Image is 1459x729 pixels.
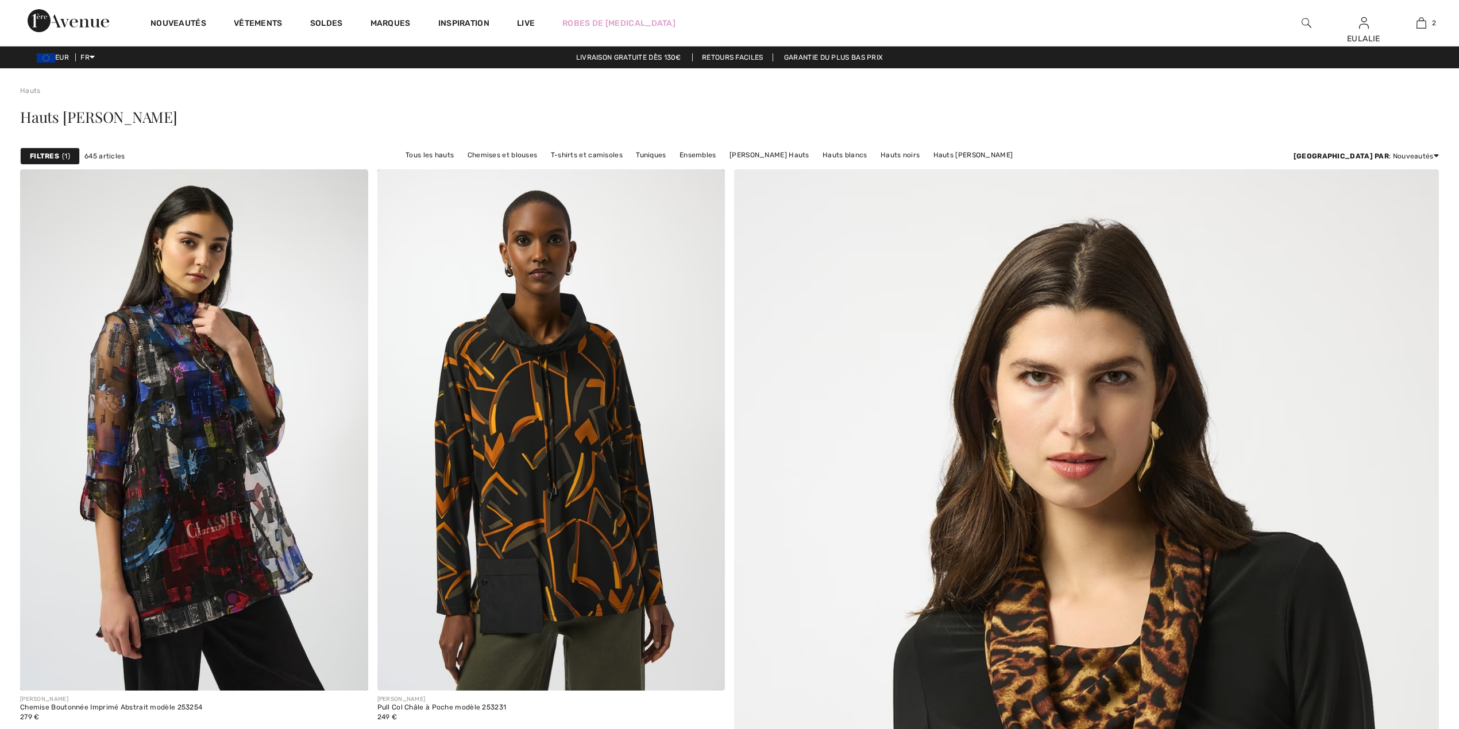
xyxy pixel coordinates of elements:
img: Euro [37,53,55,63]
a: Tuniques [630,148,671,162]
a: Hauts [PERSON_NAME] [928,148,1019,162]
img: Mes infos [1359,16,1369,30]
a: Vêtements [234,18,283,30]
div: : Nouveautés [1294,151,1439,161]
a: Tous les hauts [400,148,460,162]
div: EULALIE [1336,33,1392,45]
a: Nouveautés [150,18,206,30]
a: 2 [1393,16,1449,30]
a: Retours faciles [692,53,773,61]
img: Mon panier [1416,16,1426,30]
a: Chemises et blouses [462,148,543,162]
a: Hauts [20,87,41,95]
div: [PERSON_NAME] [20,695,202,704]
a: Live [517,17,535,29]
img: recherche [1302,16,1311,30]
span: 279 € [20,713,40,721]
a: Robes de [MEDICAL_DATA] [562,17,676,29]
a: Hauts noirs [875,148,925,162]
a: Hauts blancs [817,148,873,162]
a: Soldes [310,18,343,30]
span: EUR [37,53,74,61]
img: Chemise Boutonnée Imprimé Abstrait modèle 253254. Multi [20,169,368,691]
img: 1ère Avenue [28,9,109,32]
a: Livraison gratuite dès 130€ [567,53,690,61]
img: Pull Col Châle à Poche modèle 253231. Noir/Multi [377,169,725,691]
div: [PERSON_NAME] [377,695,507,704]
span: 1 [62,151,70,161]
a: Marques [370,18,411,30]
strong: Filtres [30,151,59,161]
span: 2 [1432,18,1436,28]
div: Pull Col Châle à Poche modèle 253231 [377,704,507,712]
a: [PERSON_NAME] Hauts [724,148,815,162]
a: Se connecter [1359,17,1369,28]
span: Hauts [PERSON_NAME] [20,107,177,127]
span: 645 articles [84,151,125,161]
span: 249 € [377,713,397,721]
span: Inspiration [438,18,489,30]
strong: [GEOGRAPHIC_DATA] par [1294,152,1389,160]
span: FR [80,53,95,61]
a: T-shirts et camisoles [545,148,628,162]
a: Ensembles [674,148,722,162]
div: Chemise Boutonnée Imprimé Abstrait modèle 253254 [20,704,202,712]
a: Garantie du plus bas prix [775,53,893,61]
